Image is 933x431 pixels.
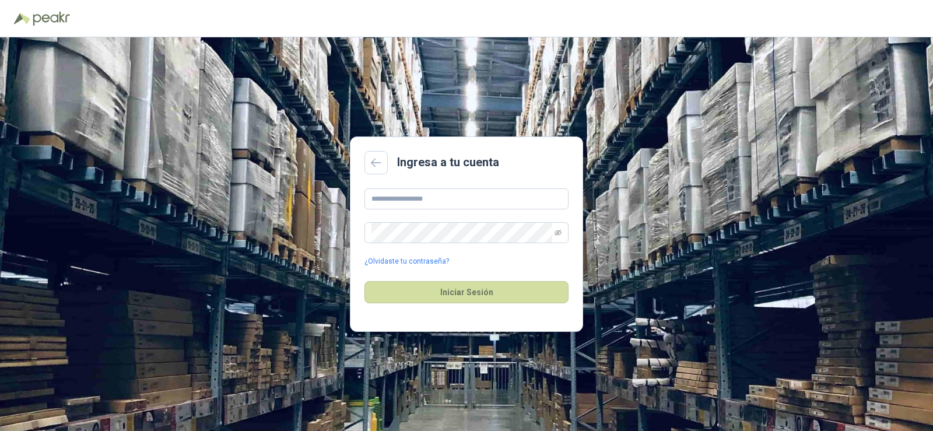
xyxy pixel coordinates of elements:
button: Iniciar Sesión [364,281,569,303]
a: ¿Olvidaste tu contraseña? [364,256,449,267]
img: Peakr [33,12,70,26]
h2: Ingresa a tu cuenta [397,153,499,171]
span: eye-invisible [555,229,562,236]
img: Logo [14,13,30,24]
